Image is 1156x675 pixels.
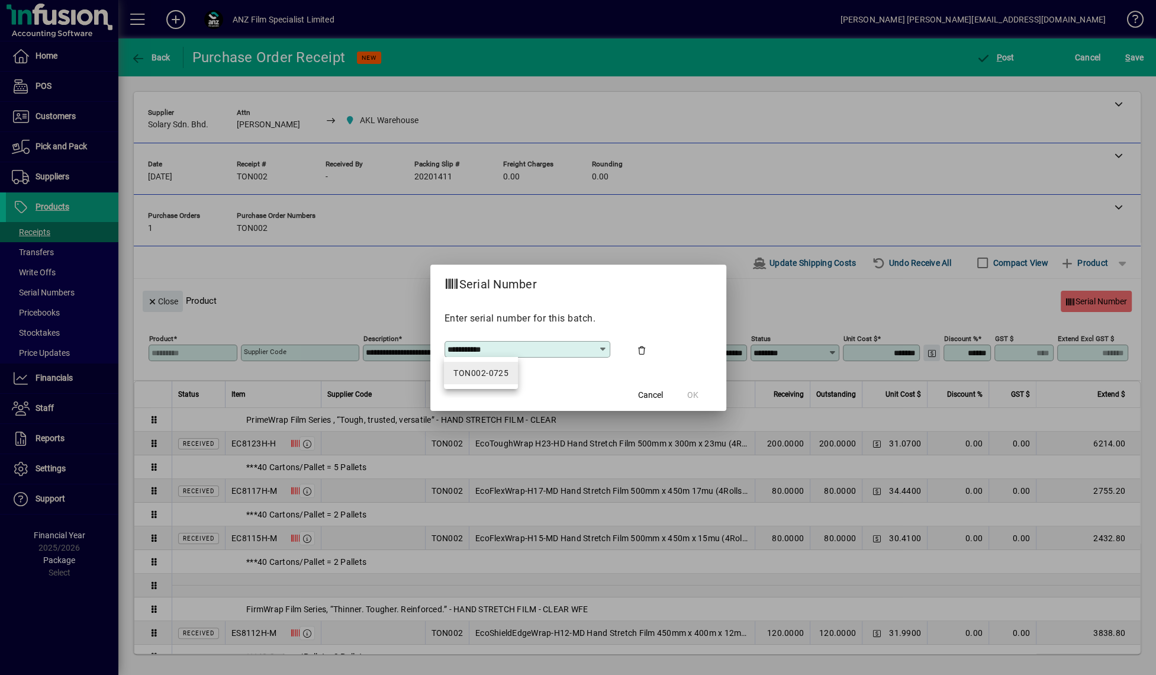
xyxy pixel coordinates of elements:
div: TON002-0725 [453,367,508,380]
button: Cancel [632,385,669,406]
h2: Serial Number [430,265,551,299]
p: Enter serial number for this batch. [445,311,712,326]
mat-option: TON002-0725 [444,362,518,384]
span: Cancel [638,389,663,401]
